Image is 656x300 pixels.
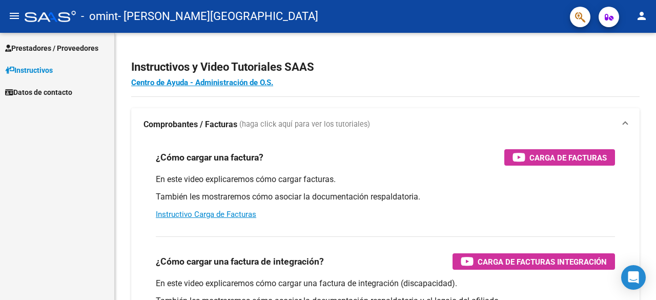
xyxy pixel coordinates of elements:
[131,108,640,141] mat-expansion-panel-header: Comprobantes / Facturas (haga click aquí para ver los tutoriales)
[143,119,237,130] strong: Comprobantes / Facturas
[156,254,324,269] h3: ¿Cómo cargar una factura de integración?
[156,191,615,203] p: También les mostraremos cómo asociar la documentación respaldatoria.
[5,43,98,54] span: Prestadores / Proveedores
[118,5,318,28] span: - [PERSON_NAME][GEOGRAPHIC_DATA]
[156,278,615,289] p: En este video explicaremos cómo cargar una factura de integración (discapacidad).
[478,255,607,268] span: Carga de Facturas Integración
[239,119,370,130] span: (haga click aquí para ver los tutoriales)
[504,149,615,166] button: Carga de Facturas
[453,253,615,270] button: Carga de Facturas Integración
[131,57,640,77] h2: Instructivos y Video Tutoriales SAAS
[131,78,273,87] a: Centro de Ayuda - Administración de O.S.
[529,151,607,164] span: Carga de Facturas
[5,87,72,98] span: Datos de contacto
[5,65,53,76] span: Instructivos
[621,265,646,290] div: Open Intercom Messenger
[81,5,118,28] span: - omint
[156,174,615,185] p: En este video explicaremos cómo cargar facturas.
[8,10,20,22] mat-icon: menu
[156,150,263,165] h3: ¿Cómo cargar una factura?
[156,210,256,219] a: Instructivo Carga de Facturas
[635,10,648,22] mat-icon: person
